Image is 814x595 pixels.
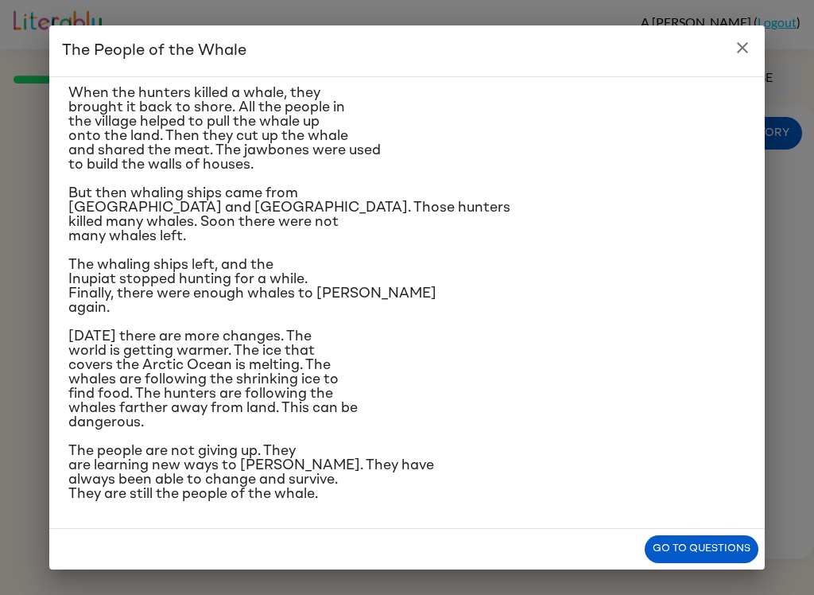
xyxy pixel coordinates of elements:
button: close [727,32,758,64]
span: The whaling ships left, and the Inupiat stopped hunting for a while. Finally, there were enough w... [68,258,436,315]
span: But then whaling ships came from [GEOGRAPHIC_DATA] and [GEOGRAPHIC_DATA]. Those hunters killed ma... [68,186,510,243]
span: [DATE] there are more changes. The world is getting warmer. The ice that covers the Arctic Ocean ... [68,329,358,430]
span: When the hunters killed a whale, they brought it back to shore. All the people in the village hel... [68,86,381,172]
span: The people are not giving up. They are learning new ways to [PERSON_NAME]. They have always been ... [68,444,434,501]
h2: The People of the Whale [49,25,765,76]
button: Go to questions [645,535,758,563]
